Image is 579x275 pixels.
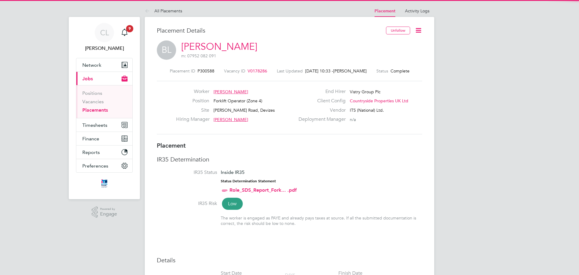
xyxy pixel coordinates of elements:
label: Placement ID [170,68,195,74]
span: Powered by [100,206,117,212]
span: [PERSON_NAME] [214,117,248,122]
span: Finance [82,136,99,142]
span: 9 [126,25,133,32]
span: Jobs [82,76,93,82]
strong: Status Determination Statement [221,179,276,183]
span: Low [222,198,243,210]
a: All Placements [145,8,182,14]
a: CL[PERSON_NAME] [76,23,133,52]
label: Position [176,98,209,104]
label: Site [176,107,209,114]
span: Vistry Group Plc [350,89,381,94]
span: ITS (National) Ltd. [350,107,384,113]
span: [PERSON_NAME] [214,89,248,94]
nav: Main navigation [69,17,140,199]
button: Network [76,58,132,72]
h3: Details [157,256,422,264]
span: Inside IR35 [221,169,245,175]
label: Deployment Manager [295,116,346,123]
a: Activity Logs [405,8,429,14]
span: Network [82,62,101,68]
span: Timesheets [82,122,107,128]
span: Chelsea Lawford [76,45,133,52]
button: Reports [76,145,132,159]
a: Placements [82,107,108,113]
img: itsconstruction-logo-retina.png [100,179,109,188]
label: Last Updated [277,68,303,74]
label: Vacancy ID [224,68,245,74]
button: Jobs [76,72,132,85]
b: Placement [157,142,186,149]
a: [PERSON_NAME] [181,41,257,53]
span: Complete [391,68,410,74]
h3: Placement Details [157,27,381,34]
a: Go to home page [76,179,133,188]
span: V0178286 [248,68,267,74]
button: Timesheets [76,118,132,132]
label: IR35 Risk [157,200,217,207]
span: Engage [100,212,117,217]
a: Powered byEngage [92,206,117,218]
a: Placement [375,8,395,14]
a: Vacancies [82,99,104,104]
label: Client Config [295,98,346,104]
span: [PERSON_NAME] Road, Devizes [214,107,275,113]
button: Finance [76,132,132,145]
span: m: 07952 082 091 [181,53,216,59]
a: Role_SDS_Report_Fork... .pdf [229,187,297,193]
a: Positions [82,90,102,96]
span: CL [100,29,109,37]
span: Forklift Operator (Zone 4) [214,98,262,104]
span: BL [157,40,176,60]
span: Countryside Properties UK Ltd [350,98,408,104]
span: n/a [350,117,356,122]
label: Worker [176,88,209,95]
label: Status [376,68,388,74]
h3: IR35 Determination [157,155,422,163]
button: Unfollow [386,27,410,34]
div: Jobs [76,85,132,118]
div: The worker is engaged as PAYE and already pays taxes at source. If all the submitted documentatio... [221,215,422,226]
span: P300588 [198,68,214,74]
span: Reports [82,149,100,155]
label: Vendor [295,107,346,114]
button: Preferences [76,159,132,172]
a: 9 [119,23,131,42]
span: Preferences [82,163,108,169]
span: [PERSON_NAME] [333,68,367,74]
label: End Hirer [295,88,346,95]
span: [DATE] 10:33 - [305,68,333,74]
label: Hiring Manager [176,116,209,123]
label: IR35 Status [157,169,217,176]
